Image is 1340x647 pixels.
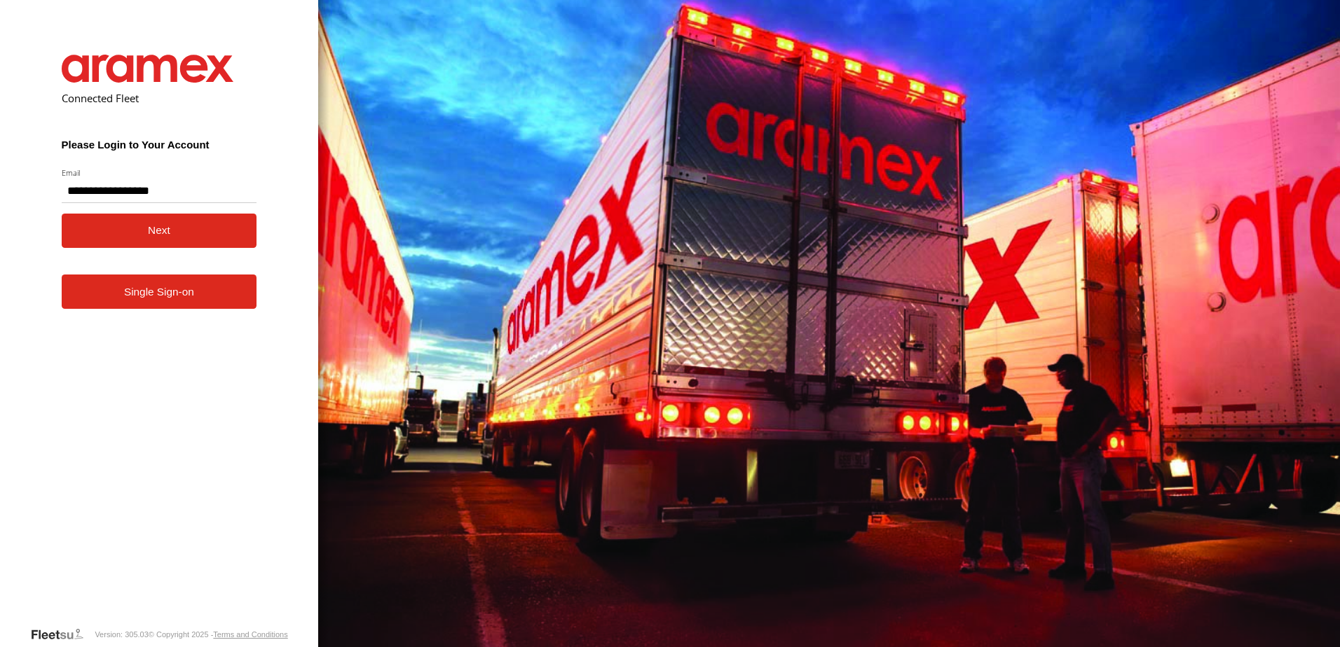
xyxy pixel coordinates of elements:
[149,630,288,639] div: © Copyright 2025 -
[62,55,234,83] img: Aramex
[30,627,95,641] a: Visit our Website
[62,167,257,178] label: Email
[62,91,257,105] h2: Connected Fleet
[62,274,257,309] a: Single Sign-on
[213,630,287,639] a: Terms and Conditions
[62,214,257,248] button: Next
[62,139,257,151] h3: Please Login to Your Account
[95,630,148,639] div: Version: 305.03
